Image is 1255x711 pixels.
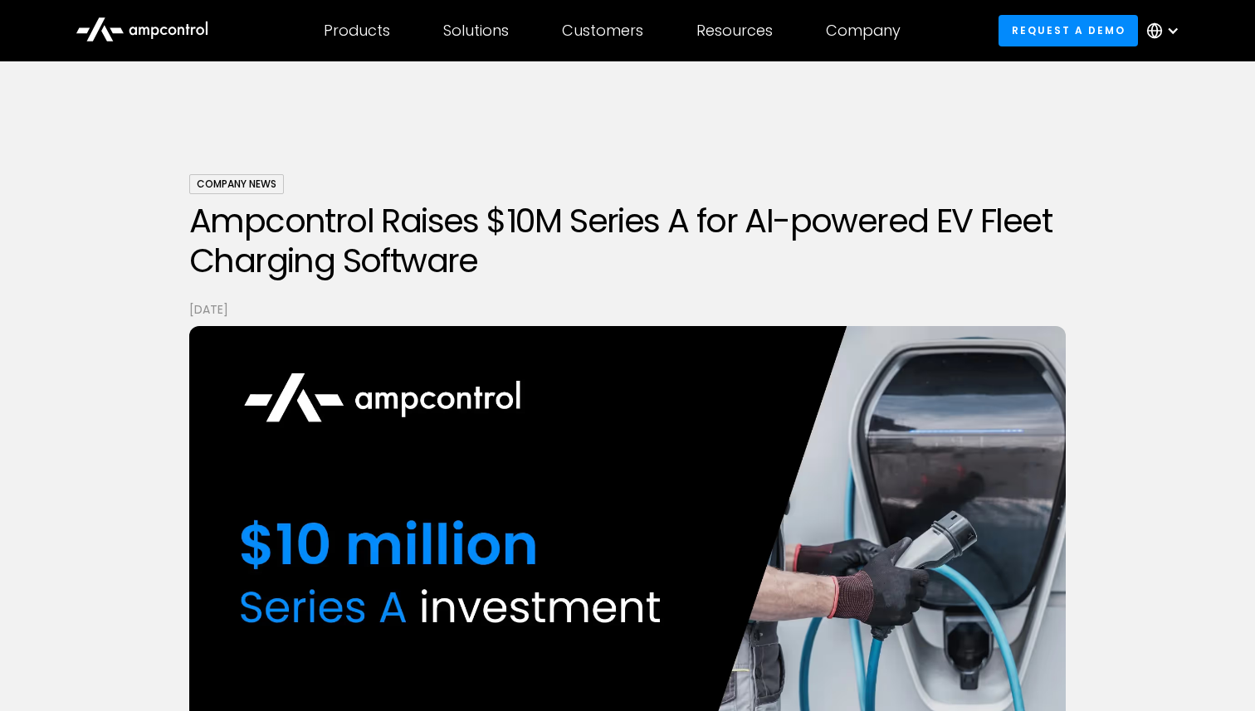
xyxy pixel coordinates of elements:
[999,15,1138,46] a: Request a demo
[443,22,509,40] div: Solutions
[189,300,1066,319] p: [DATE]
[696,22,773,40] div: Resources
[324,22,390,40] div: Products
[826,22,901,40] div: Company
[189,174,284,194] div: Company News
[562,22,643,40] div: Customers
[189,201,1066,280] h1: Ampcontrol Raises $10M Series A for AI-powered EV Fleet Charging Software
